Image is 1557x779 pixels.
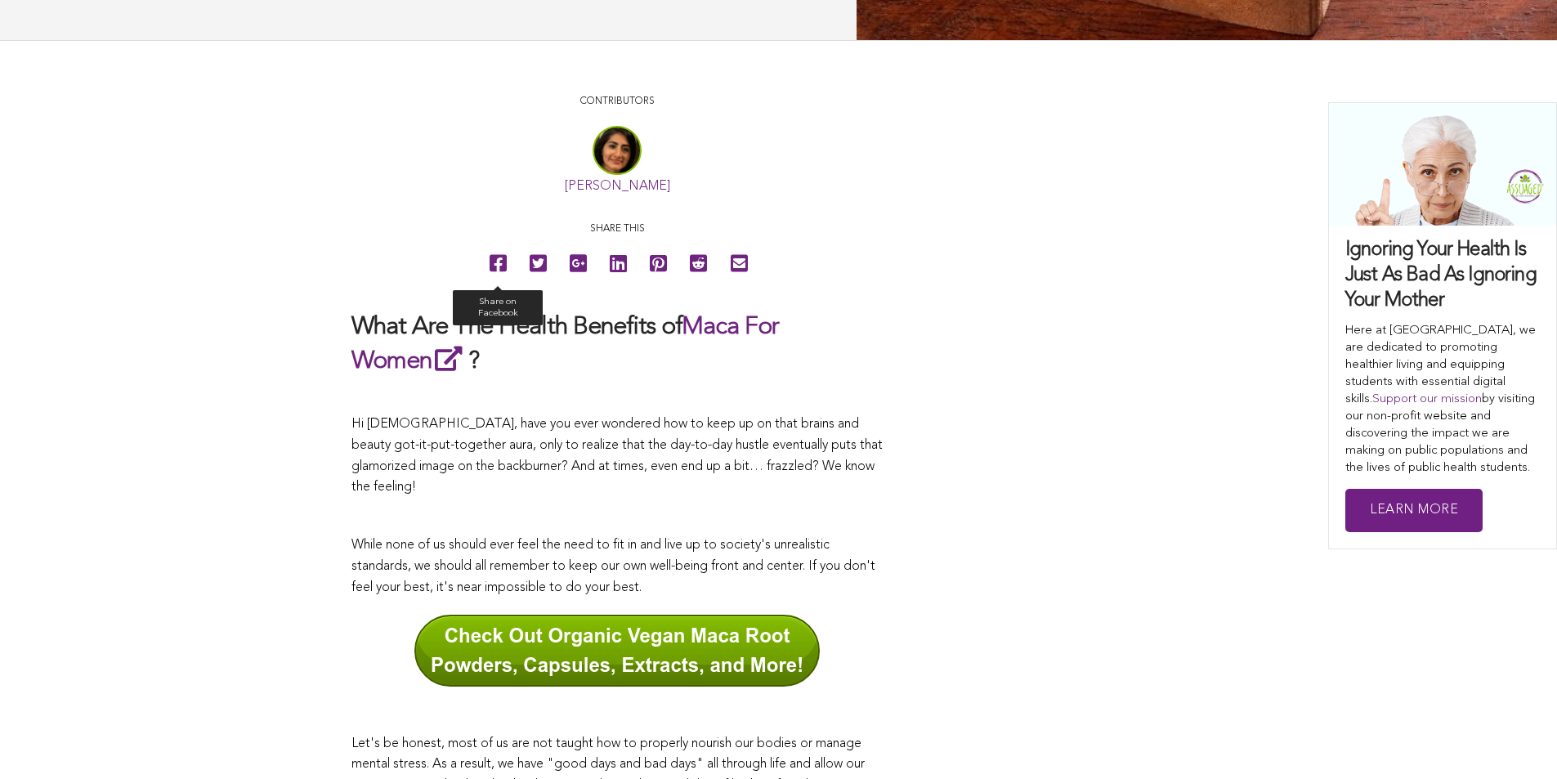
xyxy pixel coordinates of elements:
[351,222,883,237] p: Share this
[414,615,820,687] img: Check Out Organic Vegan Maca Root Powders, Capsules, Extracts, and More!
[351,418,883,494] span: Hi [DEMOGRAPHIC_DATA], have you ever wondered how to keep up on that brains and beauty got-it-put...
[565,180,670,193] a: [PERSON_NAME]
[351,94,883,110] p: CONTRIBUTORS
[453,290,543,325] div: Share on Facebook
[480,245,517,282] a: Share on Facebook
[351,311,883,378] h2: What Are The Health Benefits of ?
[351,315,779,374] a: Maca For Women
[1345,489,1483,532] a: Learn More
[351,539,875,593] span: While none of us should ever feel the need to fit in and live up to society's unrealistic standar...
[1475,701,1557,779] iframe: Chat Widget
